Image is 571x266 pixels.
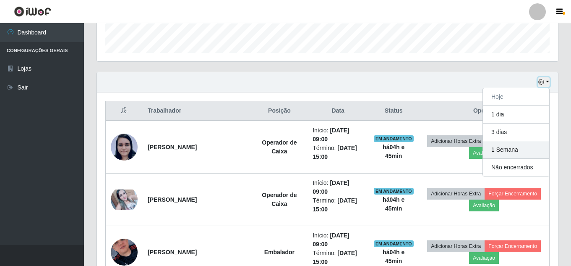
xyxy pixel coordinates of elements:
button: Forçar Encerramento [485,240,541,252]
button: Avaliação [469,252,499,264]
strong: há 04 h e 45 min [383,196,404,212]
th: Posição [251,101,308,121]
span: EM ANDAMENTO [374,188,414,195]
strong: há 04 h e 45 min [383,249,404,264]
span: EM ANDAMENTO [374,240,414,247]
time: [DATE] 09:00 [313,232,349,248]
strong: Embalador [264,249,295,255]
button: Forçar Encerramento [485,188,541,200]
img: 1668045195868.jpeg [111,190,138,210]
button: Adicionar Horas Extra [427,240,485,252]
img: 1628255605382.jpeg [111,133,138,161]
li: Término: [313,196,363,214]
li: Início: [313,231,363,249]
strong: há 04 h e 45 min [383,144,404,159]
li: Início: [313,126,363,144]
button: Não encerrados [483,159,549,176]
button: 1 dia [483,106,549,124]
button: Avaliação [469,200,499,211]
th: Trabalhador [143,101,251,121]
li: Término: [313,144,363,161]
button: Adicionar Horas Extra [427,135,485,147]
span: EM ANDAMENTO [374,135,414,142]
th: Status [368,101,419,121]
button: 3 dias [483,124,549,141]
strong: Operador de Caixa [262,139,297,155]
strong: [PERSON_NAME] [148,249,197,255]
time: [DATE] 09:00 [313,127,349,142]
button: Avaliação [469,147,499,159]
th: Opções [419,101,549,121]
button: 1 Semana [483,141,549,159]
strong: [PERSON_NAME] [148,196,197,203]
th: Data [308,101,368,121]
time: [DATE] 09:00 [313,179,349,195]
strong: [PERSON_NAME] [148,144,197,150]
button: Hoje [483,88,549,106]
button: Adicionar Horas Extra [427,188,485,200]
li: Início: [313,179,363,196]
strong: Operador de Caixa [262,192,297,207]
img: CoreUI Logo [14,6,51,17]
